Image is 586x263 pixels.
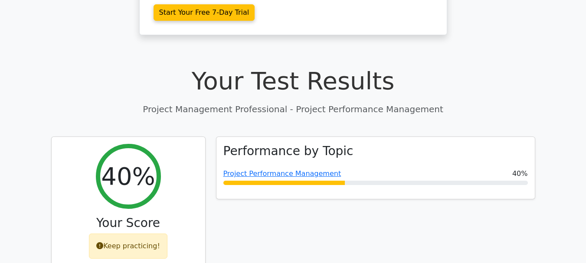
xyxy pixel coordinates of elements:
[154,4,255,21] a: Start Your Free 7-Day Trial
[512,169,528,179] span: 40%
[51,103,535,116] p: Project Management Professional - Project Performance Management
[223,169,341,178] a: Project Performance Management
[101,162,155,191] h2: 40%
[59,216,198,231] h3: Your Score
[51,66,535,95] h1: Your Test Results
[223,144,354,159] h3: Performance by Topic
[89,234,167,259] div: Keep practicing!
